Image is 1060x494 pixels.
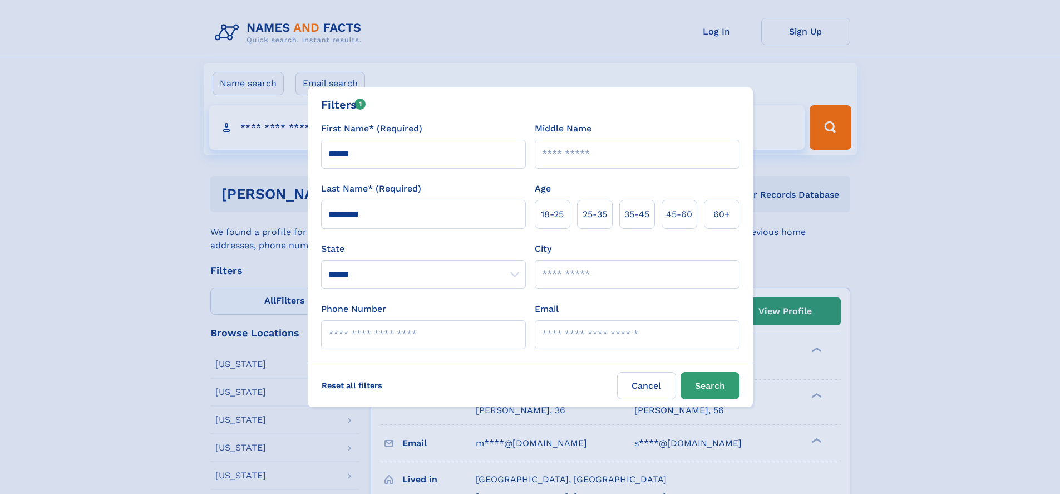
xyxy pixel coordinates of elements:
span: 60+ [713,208,730,221]
label: First Name* (Required) [321,122,422,135]
span: 25‑35 [583,208,607,221]
span: 35‑45 [624,208,649,221]
label: Email [535,302,559,316]
span: 18‑25 [541,208,564,221]
label: Last Name* (Required) [321,182,421,195]
label: Cancel [617,372,676,399]
label: Middle Name [535,122,591,135]
span: 45‑60 [666,208,692,221]
div: Filters [321,96,366,113]
label: City [535,242,551,256]
label: Age [535,182,551,195]
button: Search [681,372,739,399]
label: State [321,242,526,256]
label: Phone Number [321,302,386,316]
label: Reset all filters [314,372,390,399]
